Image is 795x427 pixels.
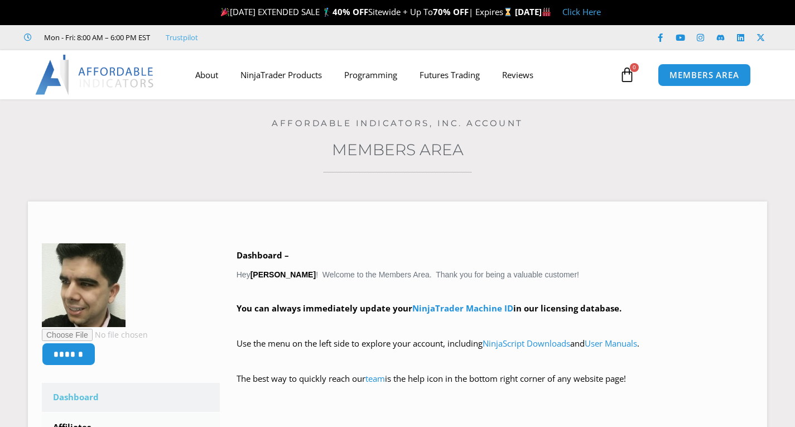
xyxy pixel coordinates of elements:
[333,6,368,17] strong: 40% OFF
[630,63,639,72] span: 0
[603,59,652,91] a: 0
[237,248,753,402] div: Hey ! Welcome to the Members Area. Thank you for being a valuable customer!
[669,71,739,79] span: MEMBERS AREA
[333,62,408,88] a: Programming
[433,6,469,17] strong: 70% OFF
[504,8,512,16] img: ⌛
[585,338,637,349] a: User Manuals
[562,6,601,17] a: Click Here
[483,338,570,349] a: NinjaScript Downloads
[408,62,491,88] a: Futures Trading
[237,303,621,314] strong: You can always immediately update your in our licensing database.
[42,383,220,412] a: Dashboard
[365,373,385,384] a: team
[332,140,464,159] a: Members Area
[218,6,515,17] span: [DATE] EXTENDED SALE 🏌️‍♂️ Sitewide + Up To | Expires
[42,243,126,327] img: 46fc45d2e471f03f4fad7dca21fe07dcea38f3e0156fe94c211de8894aadebe0
[491,62,545,88] a: Reviews
[166,31,198,44] a: Trustpilot
[35,55,155,95] img: LogoAI | Affordable Indicators – NinjaTrader
[515,6,551,17] strong: [DATE]
[184,62,616,88] nav: Menu
[237,336,753,367] p: Use the menu on the left side to explore your account, including and .
[237,250,289,261] b: Dashboard –
[658,64,751,87] a: MEMBERS AREA
[184,62,229,88] a: About
[229,62,333,88] a: NinjaTrader Products
[221,8,229,16] img: 🎉
[250,270,316,279] strong: [PERSON_NAME]
[237,371,753,402] p: The best way to quickly reach our is the help icon in the bottom right corner of any website page!
[412,303,513,314] a: NinjaTrader Machine ID
[272,118,523,128] a: Affordable Indicators, Inc. Account
[542,8,551,16] img: 🏭
[41,31,150,44] span: Mon - Fri: 8:00 AM – 6:00 PM EST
